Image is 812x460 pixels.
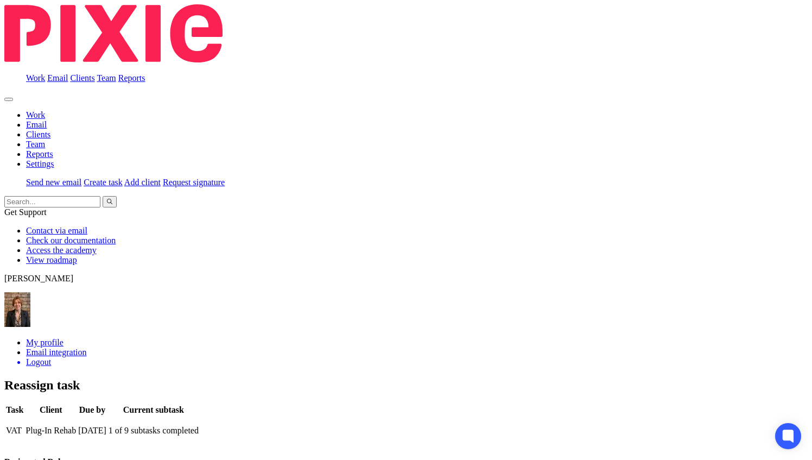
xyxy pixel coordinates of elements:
[26,120,47,129] a: Email
[123,405,184,414] span: Current subtask
[108,417,199,445] td: 1 of 9 subtasks completed
[26,149,53,159] a: Reports
[79,405,105,414] span: Due by
[4,292,30,327] img: WhatsApp%20Image%202025-04-23%20at%2010.20.30_16e186ec.jpg
[4,274,808,283] p: [PERSON_NAME]
[26,357,808,367] a: Logout
[78,426,106,436] p: [DATE]
[6,405,23,414] span: Task
[70,73,94,83] a: Clients
[26,159,54,168] a: Settings
[163,178,225,187] a: Request signature
[103,196,117,207] button: Search
[40,405,62,414] span: Client
[47,73,68,83] a: Email
[124,178,161,187] a: Add client
[118,73,145,83] a: Reports
[6,426,22,435] span: VAT
[26,73,45,83] a: Work
[4,4,223,62] img: Pixie
[26,338,64,347] a: My profile
[97,73,116,83] a: Team
[26,245,97,255] a: Access the academy
[26,130,50,139] a: Clients
[26,255,77,264] a: View roadmap
[26,140,45,149] a: Team
[26,110,45,119] a: Work
[84,178,123,187] a: Create task
[26,226,87,235] a: Contact via email
[4,196,100,207] input: Search
[26,236,116,245] a: Check our documentation
[4,378,80,392] span: Reassign task
[26,357,51,367] span: Logout
[26,348,87,357] a: Email integration
[4,207,47,217] span: Get Support
[26,178,81,187] a: Send new email
[26,426,76,436] p: Plug-In Rehab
